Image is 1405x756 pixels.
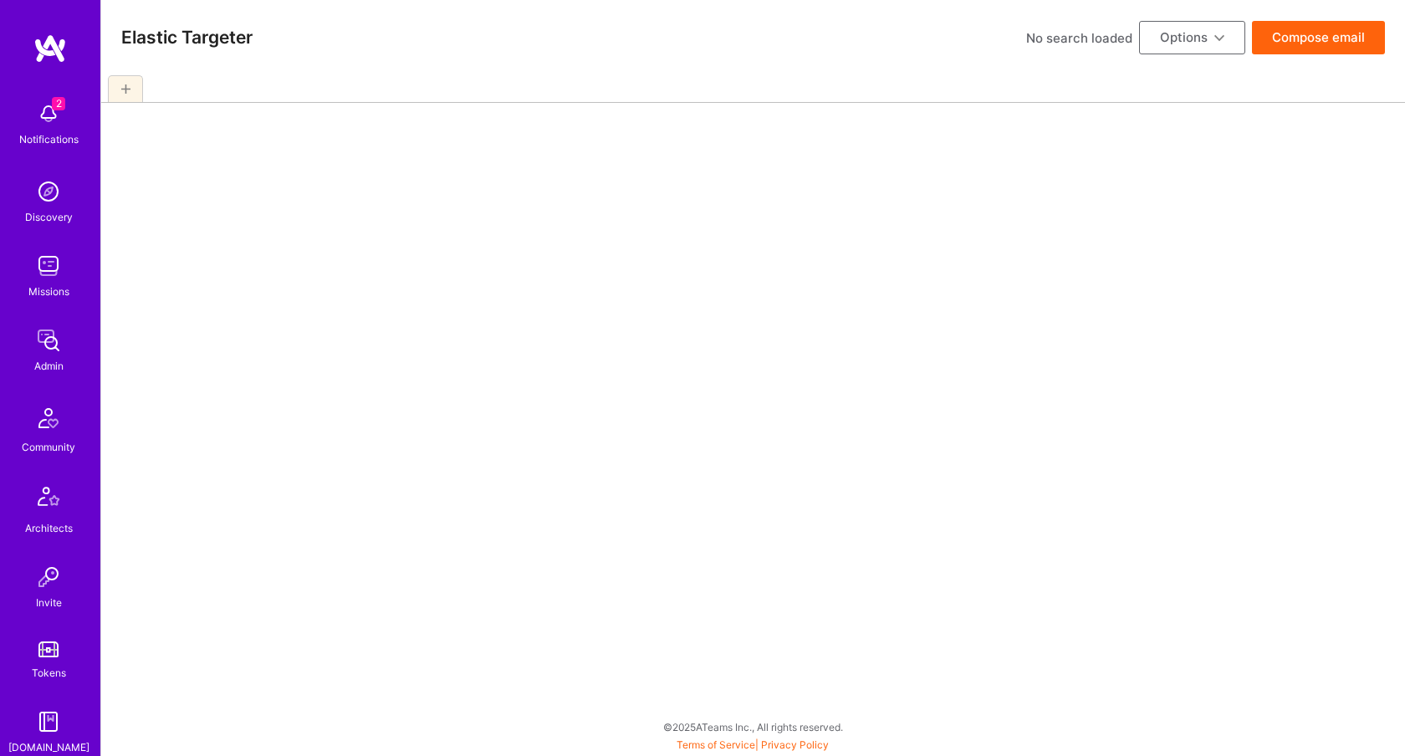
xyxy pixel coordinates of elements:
[32,175,65,208] img: discovery
[28,398,69,438] img: Community
[32,560,65,594] img: Invite
[22,438,75,456] div: Community
[121,27,253,48] h3: Elastic Targeter
[1026,29,1132,47] div: No search loaded
[34,357,64,375] div: Admin
[677,738,755,751] a: Terms of Service
[38,641,59,657] img: tokens
[52,97,65,110] span: 2
[36,594,62,611] div: Invite
[1252,21,1385,54] button: Compose email
[25,519,73,537] div: Architects
[1139,21,1245,54] button: Options
[32,249,65,283] img: teamwork
[33,33,67,64] img: logo
[32,324,65,357] img: admin teamwork
[32,97,65,130] img: bell
[761,738,829,751] a: Privacy Policy
[100,706,1405,748] div: © 2025 ATeams Inc., All rights reserved.
[32,705,65,738] img: guide book
[1214,33,1224,43] i: icon ArrowDownBlack
[28,283,69,300] div: Missions
[28,479,69,519] img: Architects
[8,738,89,756] div: [DOMAIN_NAME]
[677,738,829,751] span: |
[19,130,79,148] div: Notifications
[121,84,130,94] i: icon Plus
[25,208,73,226] div: Discovery
[32,664,66,682] div: Tokens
